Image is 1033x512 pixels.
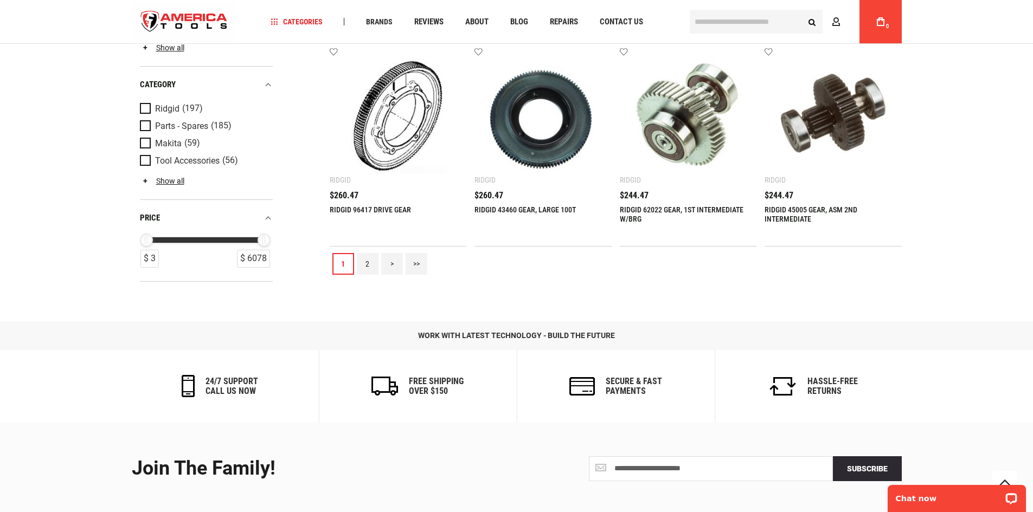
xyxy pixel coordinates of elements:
span: (59) [184,139,200,148]
h6: Hassle-Free Returns [807,377,858,396]
span: $260.47 [474,191,503,200]
a: RIDGID 96417 DRIVE GEAR [330,205,411,214]
img: RIDGID 45005 GEAR, ASM 2ND INTERMEDIATE [775,59,891,174]
span: $244.47 [765,191,793,200]
div: Ridgid [620,176,641,184]
span: Makita [155,138,182,148]
span: (56) [222,156,238,165]
button: Subscribe [833,456,902,481]
div: $ 3 [140,250,159,268]
span: Parts - Spares [155,121,208,131]
a: Show all [140,43,184,51]
span: (197) [182,104,203,113]
div: Ridgid [330,176,351,184]
a: Categories [266,15,328,29]
a: RIDGID 43460 GEAR, LARGE 100T [474,205,576,214]
a: >> [406,253,427,275]
a: Parts - Spares (185) [140,120,270,132]
a: RIDGID 62022 GEAR, 1ST INTERMEDIATE W/BRG [620,205,743,223]
div: Ridgid [765,176,786,184]
button: Search [802,11,823,32]
div: Join the Family! [132,458,509,479]
span: Subscribe [847,464,888,473]
span: $260.47 [330,191,358,200]
h6: Free Shipping Over $150 [409,377,464,396]
span: (185) [211,121,232,131]
a: Show all [140,176,184,185]
a: Makita (59) [140,137,270,149]
h6: secure & fast payments [606,377,662,396]
a: store logo [132,2,237,42]
div: Ridgid [474,176,496,184]
span: Reviews [414,18,444,26]
a: Tool Accessories (56) [140,154,270,166]
span: 0 [886,23,889,29]
img: RIDGID 96417 DRIVE GEAR [341,59,456,174]
a: > [381,253,403,275]
span: Brands [366,18,393,25]
div: price [140,210,273,225]
span: $244.47 [620,191,649,200]
span: Tool Accessories [155,155,220,165]
a: RIDGID 45005 GEAR, ASM 2ND INTERMEDIATE [765,205,857,223]
span: Blog [510,18,528,26]
a: Blog [505,15,533,29]
a: Brands [361,15,397,29]
a: Contact Us [595,15,648,29]
img: RIDGID 62022 GEAR, 1ST INTERMEDIATE W/BRG [631,59,746,174]
img: America Tools [132,2,237,42]
span: About [465,18,489,26]
a: Reviews [409,15,448,29]
iframe: LiveChat chat widget [881,478,1033,512]
span: Contact Us [600,18,643,26]
div: category [140,77,273,92]
div: $ 6078 [237,250,270,268]
span: Categories [271,18,323,25]
a: Ridgid (197) [140,102,270,114]
a: Repairs [545,15,583,29]
a: About [460,15,493,29]
span: Ridgid [155,103,179,113]
img: RIDGID 43460 GEAR, LARGE 100T [485,59,601,174]
span: Repairs [550,18,578,26]
h6: 24/7 support call us now [206,377,258,396]
a: 2 [357,253,378,275]
a: 1 [332,253,354,275]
